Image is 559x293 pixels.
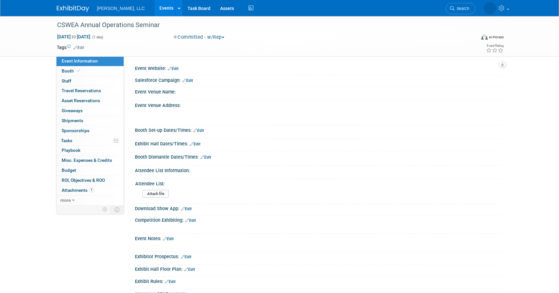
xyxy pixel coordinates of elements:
div: Booth Set-up Dates/Times: [135,125,502,134]
a: Search [446,3,475,14]
span: Budget [62,168,76,173]
div: Download Show App: [135,204,502,212]
span: (1 day) [92,35,103,39]
a: Edit [182,78,193,83]
div: Exhibit Hall Dates/Times: [135,139,502,147]
div: Exhibitor Prospectus: [135,252,502,260]
td: Toggle Event Tabs [111,205,124,214]
a: more [56,196,124,205]
a: Attachments1 [56,186,124,195]
td: Personalize Event Tab Strip [99,205,111,214]
span: [PERSON_NAME], LLC [97,6,145,11]
span: to [71,34,77,39]
button: Committed - w/Rep [171,34,227,41]
div: In-Person [489,35,504,40]
div: Competition Exhibiting: [135,215,502,224]
div: Event Venue Address: [135,101,502,109]
span: Sponsorships [62,128,89,133]
span: Attachments [62,188,94,193]
div: Attendee List: [135,179,499,187]
span: Playbook [62,148,80,153]
a: Edit [74,45,84,50]
a: Edit [163,237,174,241]
span: Asset Reservations [62,98,100,103]
a: Booth [56,66,124,76]
span: Search [454,6,469,11]
a: Budget [56,166,124,175]
div: Event Rating [486,44,503,47]
div: Attendee List Information: [135,166,502,174]
a: Misc. Expenses & Credits [56,156,124,165]
a: Playbook [56,146,124,155]
a: Asset Reservations [56,96,124,106]
span: Shipments [62,118,83,123]
a: Edit [165,279,176,284]
div: Event Format [437,34,504,43]
span: Staff [62,78,71,83]
span: ROI, Objectives & ROO [62,178,105,183]
a: Edit [200,155,211,160]
div: Salesforce Campaign: [135,75,502,84]
img: Megan James [484,2,496,15]
div: CSWEA Annual Operations Seminar [55,19,466,31]
span: 1 [89,188,94,192]
a: Staff [56,76,124,86]
div: Event Website: [135,63,502,72]
a: Edit [193,128,204,133]
td: Tags [57,44,84,51]
a: Edit [190,142,200,146]
div: Exhibit Hall Floor Plan: [135,264,502,273]
span: more [60,198,71,203]
a: Edit [185,218,196,223]
a: Shipments [56,116,124,126]
a: Sponsorships [56,126,124,136]
a: Edit [181,255,191,259]
img: ExhibitDay [57,5,89,12]
span: [DATE] [DATE] [57,34,91,40]
span: Tasks [61,138,72,143]
a: Edit [181,207,192,211]
a: ROI, Objectives & ROO [56,176,124,185]
div: Exhibit Rules: [135,277,502,285]
a: Giveaways [56,106,124,116]
a: Travel Reservations [56,86,124,96]
a: Event Information [56,56,124,66]
div: Event Venue Name: [135,87,502,95]
div: Booth Dismantle Dates/Times: [135,152,502,161]
i: Booth reservation complete [77,69,80,73]
a: Edit [184,267,195,272]
a: Edit [168,66,178,71]
a: Tasks [56,136,124,146]
span: Event Information [62,58,98,63]
div: Event Notes: [135,234,502,242]
img: Format-Inperson.png [481,34,488,40]
span: Misc. Expenses & Credits [62,158,112,163]
span: Booth [62,68,81,73]
span: Travel Reservations [62,88,101,93]
span: Giveaways [62,108,83,113]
